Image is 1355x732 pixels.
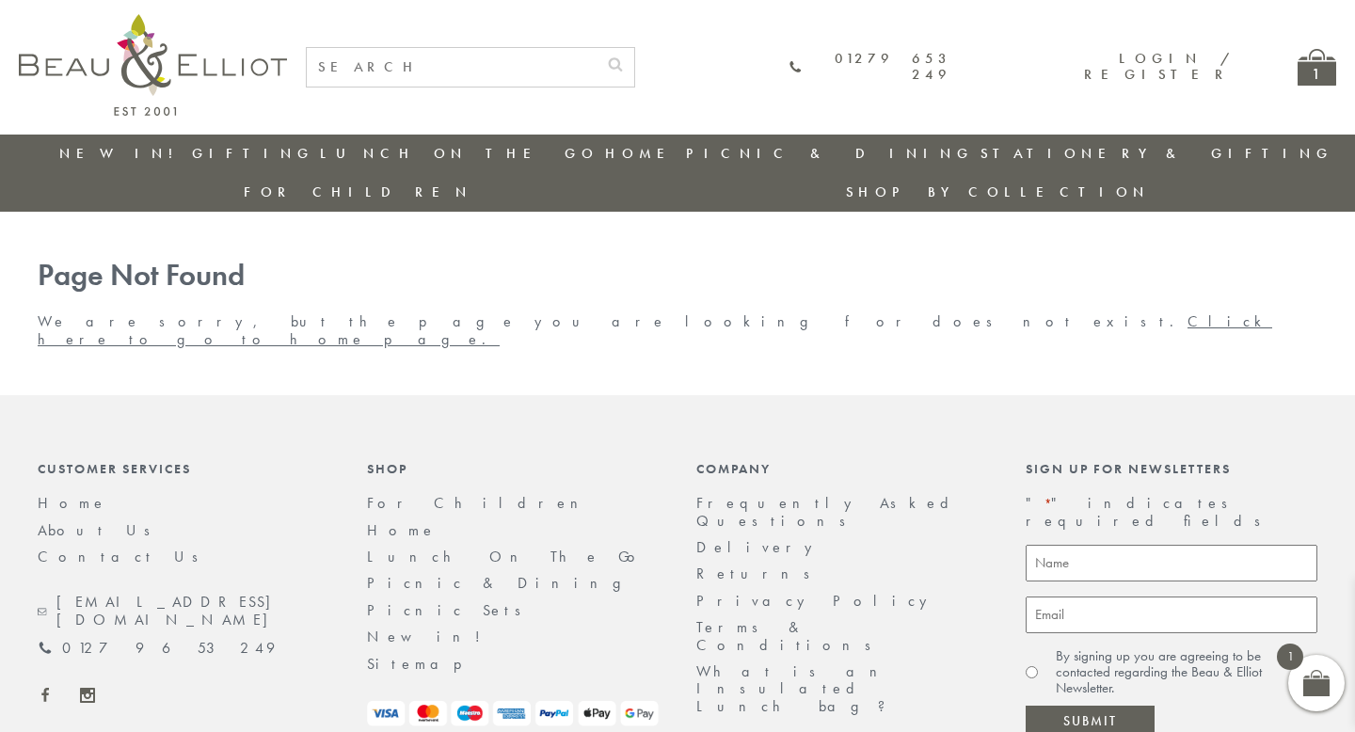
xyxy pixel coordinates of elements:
[696,493,961,530] a: Frequently Asked Questions
[1298,49,1336,86] a: 1
[1056,648,1317,697] label: By signing up you are agreeing to be contacted regarding the Beau & Elliot Newsletter.
[1277,644,1303,670] span: 1
[980,144,1333,163] a: Stationery & Gifting
[1026,597,1317,633] input: Email
[367,627,494,646] a: New in!
[38,259,1317,294] h1: Page Not Found
[696,591,937,611] a: Privacy Policy
[192,144,314,163] a: Gifting
[1026,545,1317,581] input: Name
[38,461,329,476] div: Customer Services
[38,640,275,657] a: 01279 653 249
[367,520,437,540] a: Home
[1026,495,1317,530] p: " " indicates required fields
[789,51,951,84] a: 01279 653 249
[19,14,287,116] img: logo
[846,183,1150,201] a: Shop by collection
[367,461,659,476] div: Shop
[1084,49,1232,84] a: Login / Register
[367,573,640,593] a: Picnic & Dining
[244,183,472,201] a: For Children
[696,461,988,476] div: Company
[367,547,646,566] a: Lunch On The Go
[38,520,163,540] a: About Us
[686,144,974,163] a: Picnic & Dining
[696,564,822,583] a: Returns
[38,311,1272,348] a: Click here to go to home page.
[696,661,901,716] a: What is an Insulated Lunch bag?
[38,594,329,629] a: [EMAIL_ADDRESS][DOMAIN_NAME]
[367,493,593,513] a: For Children
[605,144,680,163] a: Home
[696,537,822,557] a: Delivery
[367,654,487,674] a: Sitemap
[367,600,534,620] a: Picnic Sets
[38,493,107,513] a: Home
[38,547,211,566] a: Contact Us
[320,144,598,163] a: Lunch On The Go
[696,617,884,654] a: Terms & Conditions
[307,48,597,87] input: SEARCH
[1026,461,1317,476] div: Sign up for newsletters
[59,144,185,163] a: New in!
[367,701,659,726] img: payment-logos.png
[19,259,1336,348] div: We are sorry, but the page you are looking for does not exist.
